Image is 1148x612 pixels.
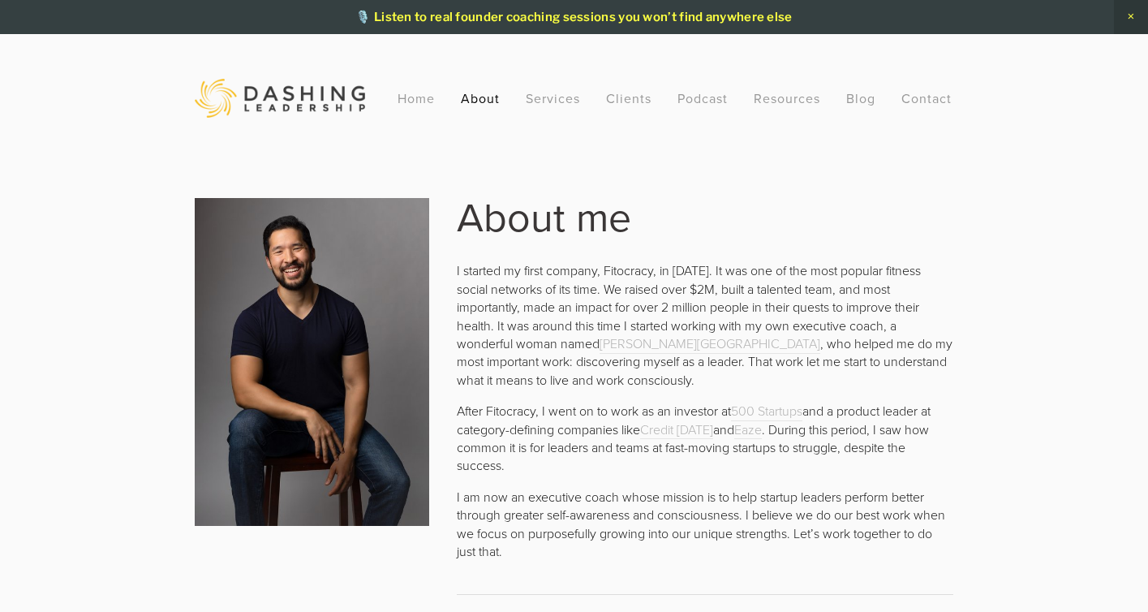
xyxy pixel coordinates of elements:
a: Services [526,84,580,113]
a: Home [398,84,435,113]
p: I am now an executive coach whose mission is to help startup leaders perform better through great... [457,488,953,561]
a: Eaze [734,420,762,440]
a: 500 Startups [731,402,802,421]
a: Contact [901,84,952,113]
a: About [461,84,500,113]
a: Credit [DATE] [640,420,713,440]
a: Blog [846,84,875,113]
p: I started my first company, Fitocracy, in [DATE]. It was one of the most popular fitness social n... [457,261,953,389]
a: Podcast [677,84,728,113]
a: [PERSON_NAME][GEOGRAPHIC_DATA] [600,334,820,354]
a: Clients [606,84,651,113]
p: After Fitocracy, I went on to work as an investor at and a product leader at category-defining co... [457,402,953,475]
a: Resources [754,89,820,107]
img: Dashing Leadership [195,79,365,118]
h1: About me [457,198,953,235]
